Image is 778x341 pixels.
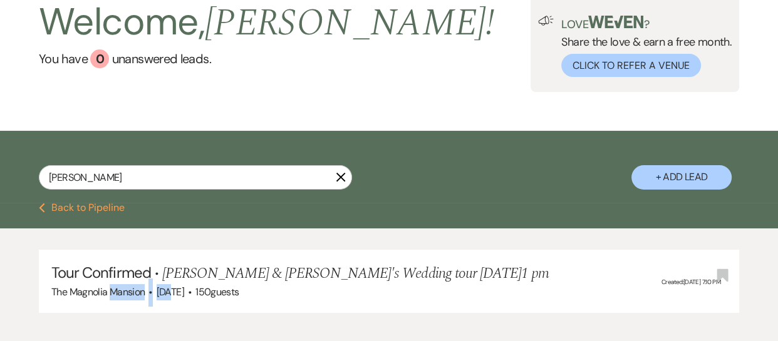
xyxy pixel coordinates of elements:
[39,49,494,68] a: You have 0 unanswered leads.
[162,262,549,285] span: [PERSON_NAME] & [PERSON_NAME]'s Wedding tour [DATE]1 pm
[90,49,109,68] div: 0
[51,285,145,298] span: The Magnolia Mansion
[661,278,720,287] span: Created: [DATE] 7:10 PM
[538,16,554,26] img: loud-speaker-illustration.svg
[39,203,125,213] button: Back to Pipeline
[51,263,151,282] span: Tour Confirmed
[157,285,184,298] span: [DATE]
[588,16,644,28] img: weven-logo-green.svg
[561,16,732,30] p: Love ?
[561,54,701,77] button: Click to Refer a Venue
[39,165,352,190] input: Search by name, event date, email address or phone number
[631,165,732,190] button: + Add Lead
[195,285,239,298] span: 150 guests
[554,16,732,77] div: Share the love & earn a free month.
